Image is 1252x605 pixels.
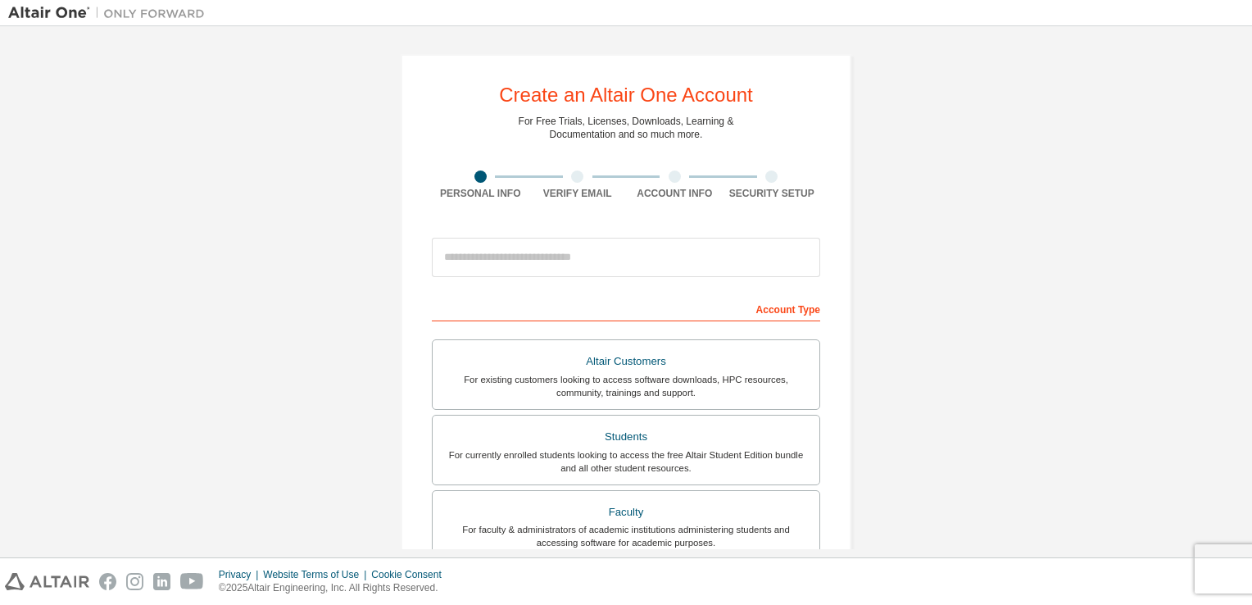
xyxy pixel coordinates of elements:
[99,573,116,590] img: facebook.svg
[442,350,810,373] div: Altair Customers
[219,581,451,595] p: © 2025 Altair Engineering, Inc. All Rights Reserved.
[519,115,734,141] div: For Free Trials, Licenses, Downloads, Learning & Documentation and so much more.
[126,573,143,590] img: instagram.svg
[442,373,810,399] div: For existing customers looking to access software downloads, HPC resources, community, trainings ...
[432,187,529,200] div: Personal Info
[263,568,371,581] div: Website Terms of Use
[442,425,810,448] div: Students
[724,187,821,200] div: Security Setup
[442,523,810,549] div: For faculty & administrators of academic institutions administering students and accessing softwa...
[626,187,724,200] div: Account Info
[8,5,213,21] img: Altair One
[153,573,170,590] img: linkedin.svg
[442,448,810,475] div: For currently enrolled students looking to access the free Altair Student Edition bundle and all ...
[219,568,263,581] div: Privacy
[499,85,753,105] div: Create an Altair One Account
[442,501,810,524] div: Faculty
[5,573,89,590] img: altair_logo.svg
[180,573,204,590] img: youtube.svg
[529,187,627,200] div: Verify Email
[432,295,820,321] div: Account Type
[371,568,451,581] div: Cookie Consent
